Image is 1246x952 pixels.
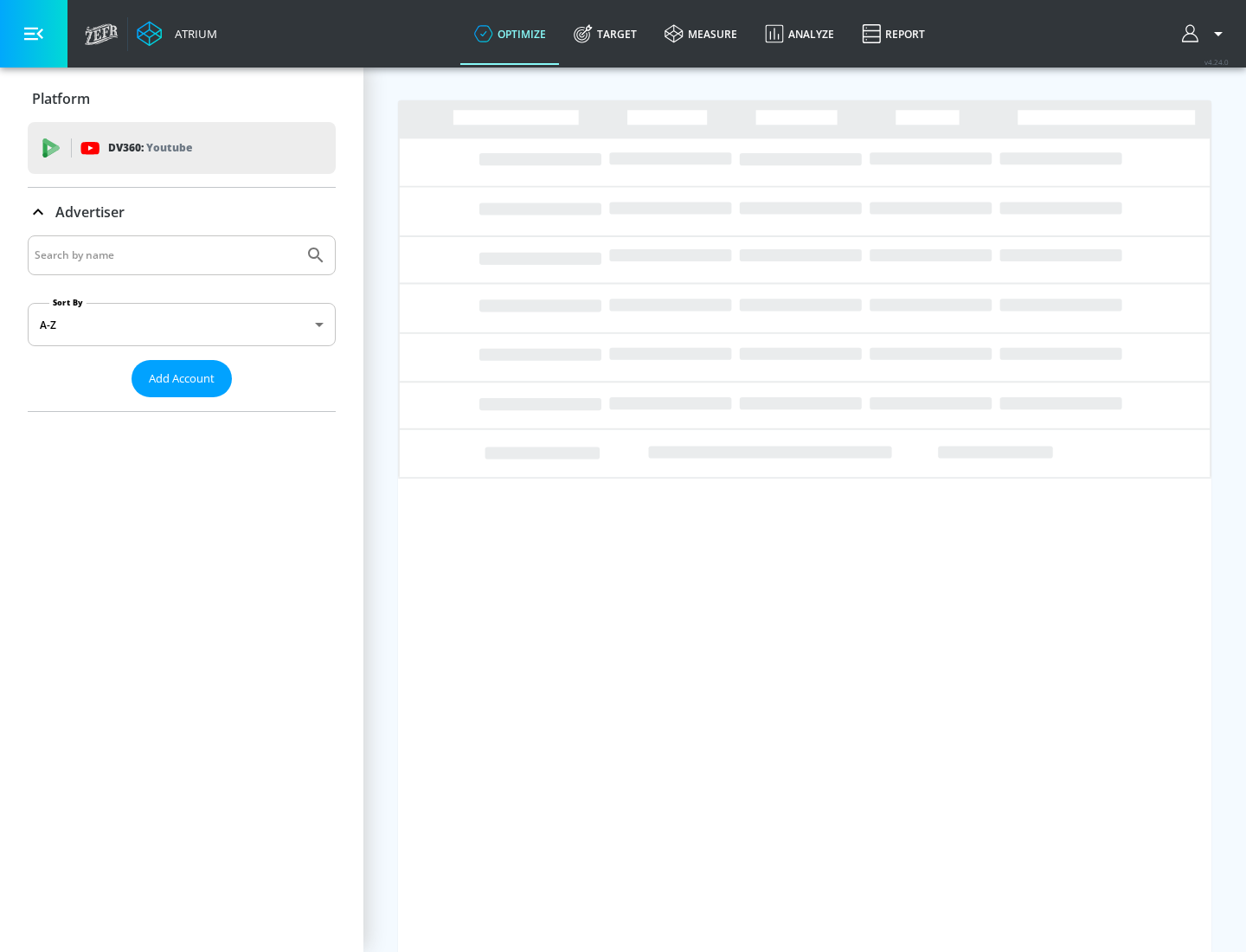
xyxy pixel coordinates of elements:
nav: list of Advertiser [28,397,336,411]
a: Report [848,3,939,65]
div: DV360: Youtube [28,122,336,174]
button: Add Account [132,360,232,397]
p: DV360: [108,138,192,158]
div: Advertiser [28,188,336,236]
div: Platform [28,74,336,123]
div: Atrium [168,26,217,42]
input: Search by name [35,244,297,267]
span: Add Account [149,369,215,389]
a: Atrium [137,21,217,47]
p: Advertiser [55,203,125,222]
a: measure [651,3,751,65]
a: optimize [460,3,560,65]
label: Sort By [49,297,87,308]
span: v 4.24.0 [1204,57,1229,67]
p: Platform [32,89,90,108]
div: Advertiser [28,235,336,411]
a: Analyze [751,3,848,65]
p: Youtube [146,138,192,157]
a: Target [560,3,651,65]
div: A-Z [28,303,336,346]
